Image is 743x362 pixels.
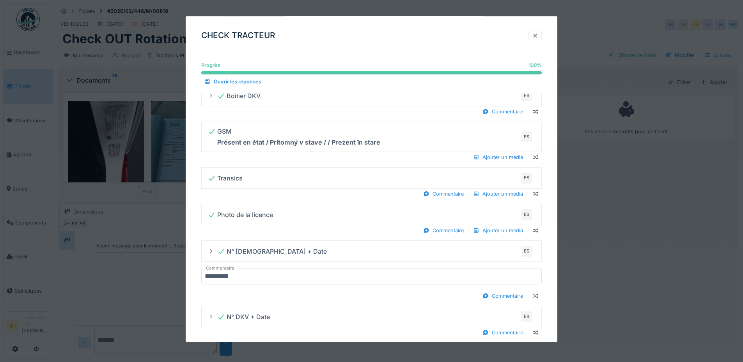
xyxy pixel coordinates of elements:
[208,173,243,183] div: Transics
[208,210,273,219] div: Photo de la licence
[420,225,467,236] div: Commentaire
[521,311,532,322] div: ES
[205,171,538,185] summary: TransicsES
[204,265,236,272] label: Commentaire
[521,173,532,184] div: ES
[528,62,542,69] div: 100 %
[208,127,380,147] div: GSM
[521,246,532,257] div: ES
[470,225,526,236] div: Ajouter un média
[479,327,526,338] div: Commentaire
[521,131,532,142] div: ES
[217,91,261,100] div: Boitier DKV
[521,90,532,101] div: ES
[470,189,526,199] div: Ajouter un média
[205,309,538,324] summary: N° DKV + DateES
[205,207,538,222] summary: Photo de la licenceES
[205,125,538,148] summary: GSMPrésent en état / Prítomný v stave / / Prezent în stareES
[470,152,526,162] div: Ajouter un média
[205,88,538,103] summary: Boitier DKVES
[201,76,264,87] div: Ouvrir les réponses
[479,106,526,117] div: Commentaire
[521,209,532,220] div: ES
[201,62,220,69] div: Progrès
[217,247,327,256] div: N° [DEMOGRAPHIC_DATA] + Date
[217,138,380,146] strong: Présent en état / Prítomný v stave / / Prezent în stare
[205,244,538,258] summary: N° [DEMOGRAPHIC_DATA] + DateES
[217,312,270,321] div: N° DKV + Date
[201,31,275,41] h3: CHECK TRACTEUR
[201,71,542,74] progress: 100 %
[479,291,526,301] div: Commentaire
[420,189,467,199] div: Commentaire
